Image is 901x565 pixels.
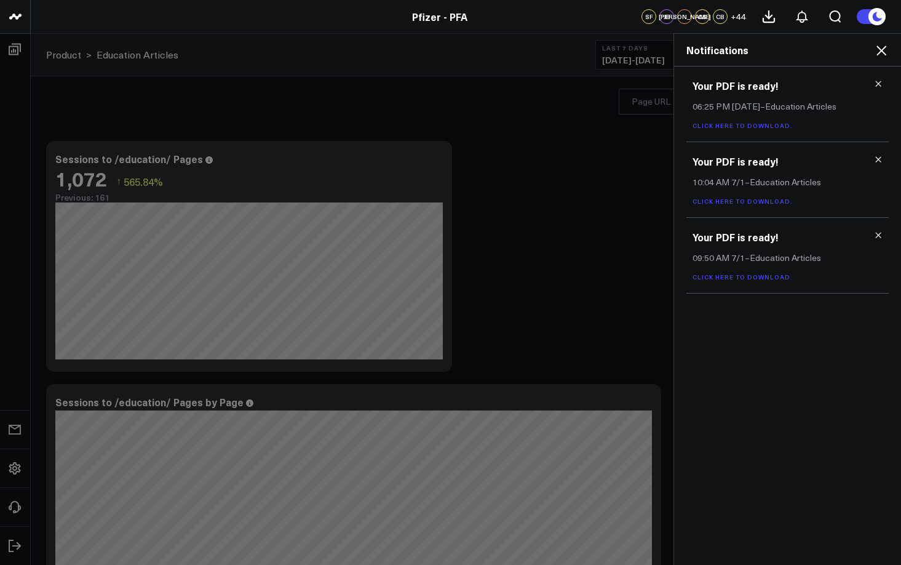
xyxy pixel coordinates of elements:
div: SF [641,9,656,24]
a: Click here to download. [693,121,793,130]
h3: Your PDF is ready! [693,230,883,244]
a: Click here to download. [693,197,793,206]
span: 06:25 PM [DATE] [693,100,760,112]
h3: Your PDF is ready! [693,154,883,168]
span: – Education Articles [760,100,836,112]
span: 10:04 AM 7/1 [693,176,745,188]
button: +44 [731,9,746,24]
span: – Education Articles [745,176,821,188]
h2: Notifications [686,43,889,57]
div: JB [659,9,674,24]
div: CB [713,9,728,24]
a: Click here to download. [693,273,793,281]
h3: Your PDF is ready! [693,79,883,92]
span: 09:50 AM 7/1 [693,252,745,263]
div: [PERSON_NAME] [677,9,692,24]
span: + 44 [731,12,746,21]
a: Pfizer - PFA [412,10,467,23]
span: – Education Articles [745,252,821,263]
div: CS [695,9,710,24]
